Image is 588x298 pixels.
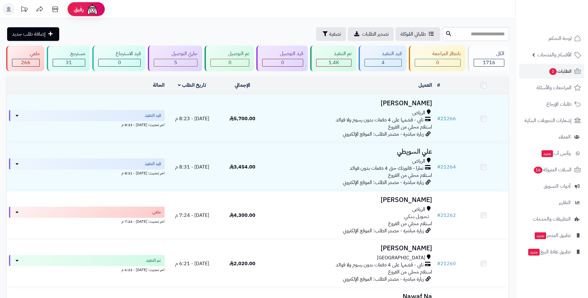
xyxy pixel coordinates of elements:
[235,81,250,89] a: الإجمالي
[404,213,429,220] span: تـحـويـل بـنـكـي
[519,195,584,210] a: التقارير
[534,167,542,173] span: 16
[415,50,461,57] div: بانتظار المراجعة
[418,81,432,89] a: العميل
[175,163,209,171] span: [DATE] - 8:31 م
[365,50,402,57] div: قيد التنفيذ
[437,212,440,219] span: #
[437,115,440,122] span: #
[537,50,572,59] span: الأقسام والمنتجات
[153,81,165,89] a: الحالة
[388,268,432,276] span: استلام محلي من الفروع
[388,123,432,131] span: استلام محلي من الفروع
[396,27,440,41] a: طلباتي المُوكلة
[175,212,209,219] span: [DATE] - 7:24 م
[336,116,423,124] span: تابي - قسّمها على 4 دفعات بدون رسوم ولا فوائد
[365,59,402,66] div: 4
[377,254,425,261] span: [GEOGRAPHIC_DATA]
[152,209,161,215] span: ملغي
[145,112,161,119] span: قيد التنفيذ
[174,59,177,66] span: 5
[9,266,165,273] div: اخر تحديث: [DATE] - 6:22 م
[5,46,46,71] a: ملغي 266
[519,162,584,177] a: السلات المتروكة16
[12,50,40,57] div: ملغي
[343,275,424,283] span: زيارة مباشرة - مصدر الطلب: الموقع الإلكتروني
[343,227,424,234] span: زيارة مباشرة - مصدر الطلب: الموقع الإلكتروني
[437,212,456,219] a: #21262
[415,59,460,66] div: 0
[9,121,165,128] div: اخر تحديث: [DATE] - 8:23 م
[559,133,571,141] span: العملاء
[86,3,99,15] img: ai-face.png
[524,116,572,125] span: إشعارات التحويلات البنكية
[519,179,584,194] a: أدوات التسويق
[474,50,504,57] div: الكل
[533,215,571,223] span: التطبيقات والخدمات
[175,115,209,122] span: [DATE] - 8:23 م
[541,149,571,158] span: وآتس آب
[98,50,141,57] div: قيد الاسترجاع
[412,109,425,116] span: الرياض
[348,27,394,41] a: تصدير الطلبات
[400,30,426,38] span: طلباتي المُوكلة
[382,59,385,66] span: 4
[343,179,424,186] span: زيارة مباشرة - مصدر الطلب: الموقع الإلكتروني
[118,59,121,66] span: 0
[146,257,161,264] span: تم التنفيذ
[316,27,346,41] button: تصفية
[12,30,46,38] span: إضافة طلب جديد
[154,59,197,66] div: 5
[544,182,571,191] span: أدوات التسويق
[519,212,584,226] a: التطبيقات والخدمات
[147,46,203,71] a: جاري التوصيل 5
[412,158,425,165] span: الرياض
[74,6,84,13] span: رفيق
[154,50,197,57] div: جاري التوصيل
[336,261,423,269] span: تابي - قسّمها على 4 دفعات بدون رسوم ولا فوائد
[262,50,303,57] div: قيد التوصيل
[229,260,255,267] span: 2,020.00
[437,260,440,267] span: #
[537,83,572,92] span: المراجعات والأسئلة
[408,46,466,71] a: بانتظار المراجعة 0
[211,59,249,66] div: 0
[21,59,30,66] span: 266
[329,59,339,66] span: 1.4K
[533,165,572,174] span: السلات المتروكة
[357,46,408,71] a: قيد التنفيذ 4
[437,163,456,171] a: #21264
[519,97,584,112] a: طلبات الإرجاع
[343,130,424,138] span: زيارة مباشرة - مصدر الطلب: الموقع الإلكتروني
[412,206,425,213] span: الرياض
[316,59,351,66] div: 1410
[66,59,72,66] span: 31
[270,100,432,107] h3: [PERSON_NAME]
[519,64,584,79] a: الطلبات2
[16,3,32,17] a: تحديثات المنصة
[559,198,571,207] span: التقارير
[145,161,161,167] span: قيد التنفيذ
[228,59,232,66] span: 0
[309,46,357,71] a: تم التنفيذ 1.4K
[12,59,39,66] div: 266
[437,163,440,171] span: #
[7,27,59,41] a: إضافة طلب جديد
[437,81,440,89] a: #
[270,245,432,252] h3: [PERSON_NAME]
[535,232,546,239] span: جديد
[53,50,85,57] div: مسترجع
[546,16,582,29] img: logo-2.png
[466,46,510,71] a: الكل1716
[329,30,341,38] span: تصفية
[388,220,432,227] span: استلام محلي من الفروع
[519,228,584,243] a: تطبيق المتجرجديد
[270,196,432,204] h3: [PERSON_NAME]
[519,146,584,161] a: وآتس آبجديد
[534,231,571,240] span: تطبيق المتجر
[229,212,255,219] span: 4,300.00
[255,46,309,71] a: قيد التوصيل 0
[362,30,389,38] span: تصدير الطلبات
[178,81,206,89] a: تاريخ الطلب
[542,150,553,157] span: جديد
